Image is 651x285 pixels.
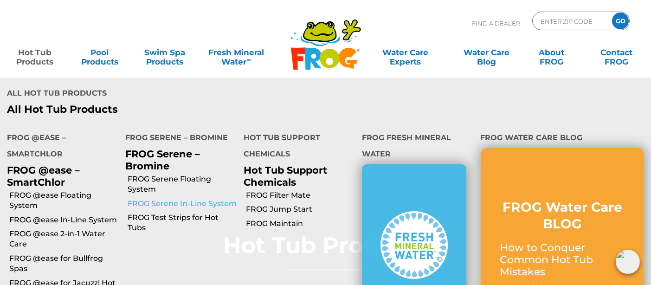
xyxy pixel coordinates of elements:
p: FROG Serene – Bromine [125,148,230,171]
h4: FROG Serene – Bromine [125,130,230,148]
a: Hot TubProducts [9,43,60,62]
p: Hot Tub Support Chemicals [244,164,348,188]
a: FROG Serene Floating System [128,174,237,195]
h3: FROG Water Care BLOG [500,199,625,233]
img: openIcon [616,250,640,274]
a: FROG @ease In-Line System [9,215,118,225]
a: Water CareExperts [364,43,446,62]
a: FROG Serene In-Line System [128,199,237,209]
h4: All Hot Tub Products [7,85,319,104]
a: FROG Filter Mate [246,190,355,201]
a: Water CareBlog [461,43,512,62]
h4: FROG @ease – SmartChlor [7,130,111,164]
p: Find A Dealer [472,12,520,35]
a: FROG Maintain [246,219,355,229]
a: FROG @ease for Bullfrog Spas [9,253,118,274]
h4: Hot Tub Support Chemicals [244,130,348,164]
sup: ∞ [246,56,251,63]
h4: FROG Water Care Blog [480,130,644,148]
h4: FROG Fresh Mineral Water [362,130,466,164]
a: FROG @ease 2-in-1 Water Care [9,229,118,250]
a: FROG Test Strips for Hot Tubs [128,213,237,233]
a: ContactFROG [591,43,642,62]
a: Swim SpaProducts [139,43,190,62]
input: GO [612,13,629,29]
a: FROG @ease Floating System [9,190,118,211]
a: PoolProducts [74,43,125,62]
a: All Hot Tub Products [7,104,319,116]
a: FROG Jump Start [246,204,355,214]
a: AboutFROG [526,43,577,62]
input: Zip Code Form [540,14,602,28]
p: FROG @ease – SmartChlor [7,164,111,188]
a: Fresh MineralWater∞ [205,43,268,62]
p: How to Conquer Common Hot Tub Mistakes [500,242,625,279]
